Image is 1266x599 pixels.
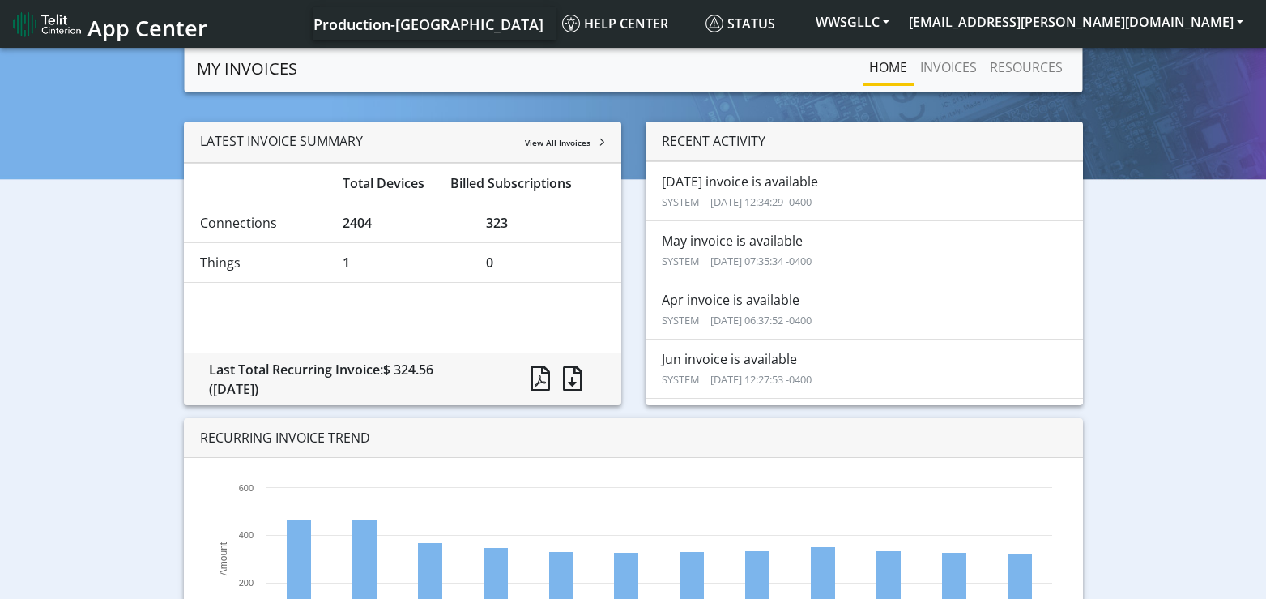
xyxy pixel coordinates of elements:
button: WWSGLLC [806,7,899,36]
span: $ 324.56 [383,361,433,379]
div: LATEST INVOICE SUMMARY [184,122,621,163]
div: RECENT ACTIVITY [646,122,1083,161]
a: Home [863,51,914,83]
a: Your current platform instance [313,7,543,40]
span: View All Invoices [525,137,590,148]
li: Apr invoice is available [646,280,1083,340]
div: Total Devices [330,173,438,193]
a: RESOURCES [983,51,1069,83]
div: Billed Subscriptions [438,173,617,193]
span: Help center [562,15,668,32]
div: Last Total Recurring Invoice: [197,360,505,399]
small: SYSTEM | [DATE] 12:27:53 -0400 [662,372,812,387]
text: 200 [238,578,253,588]
li: [DATE] invoice is available [646,161,1083,221]
li: Apr invoice downloaded [646,398,1083,458]
div: RECURRING INVOICE TREND [184,418,1083,458]
img: logo-telit-cinterion-gw-new.png [13,11,81,37]
small: SYSTEM | [DATE] 12:34:29 -0400 [662,195,812,209]
span: App Center [87,13,207,43]
div: Things [188,253,331,272]
div: 323 [474,213,617,233]
a: Status [699,7,806,40]
div: 0 [474,253,617,272]
div: ([DATE]) [209,379,493,399]
small: SYSTEM | [DATE] 06:37:52 -0400 [662,313,812,327]
span: Production-[GEOGRAPHIC_DATA] [313,15,543,34]
button: [EMAIL_ADDRESS][PERSON_NAME][DOMAIN_NAME] [899,7,1253,36]
text: 400 [238,530,253,540]
li: Jun invoice is available [646,339,1083,399]
div: Connections [188,213,331,233]
img: status.svg [705,15,723,32]
text: 600 [238,483,253,493]
a: INVOICES [914,51,983,83]
li: May invoice is available [646,220,1083,280]
div: 2404 [330,213,474,233]
div: 1 [330,253,474,272]
a: MY INVOICES [197,53,297,85]
img: knowledge.svg [562,15,580,32]
small: SYSTEM | [DATE] 07:35:34 -0400 [662,254,812,268]
a: Help center [556,7,699,40]
a: App Center [13,6,205,41]
text: Amount [218,541,229,575]
span: Status [705,15,775,32]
